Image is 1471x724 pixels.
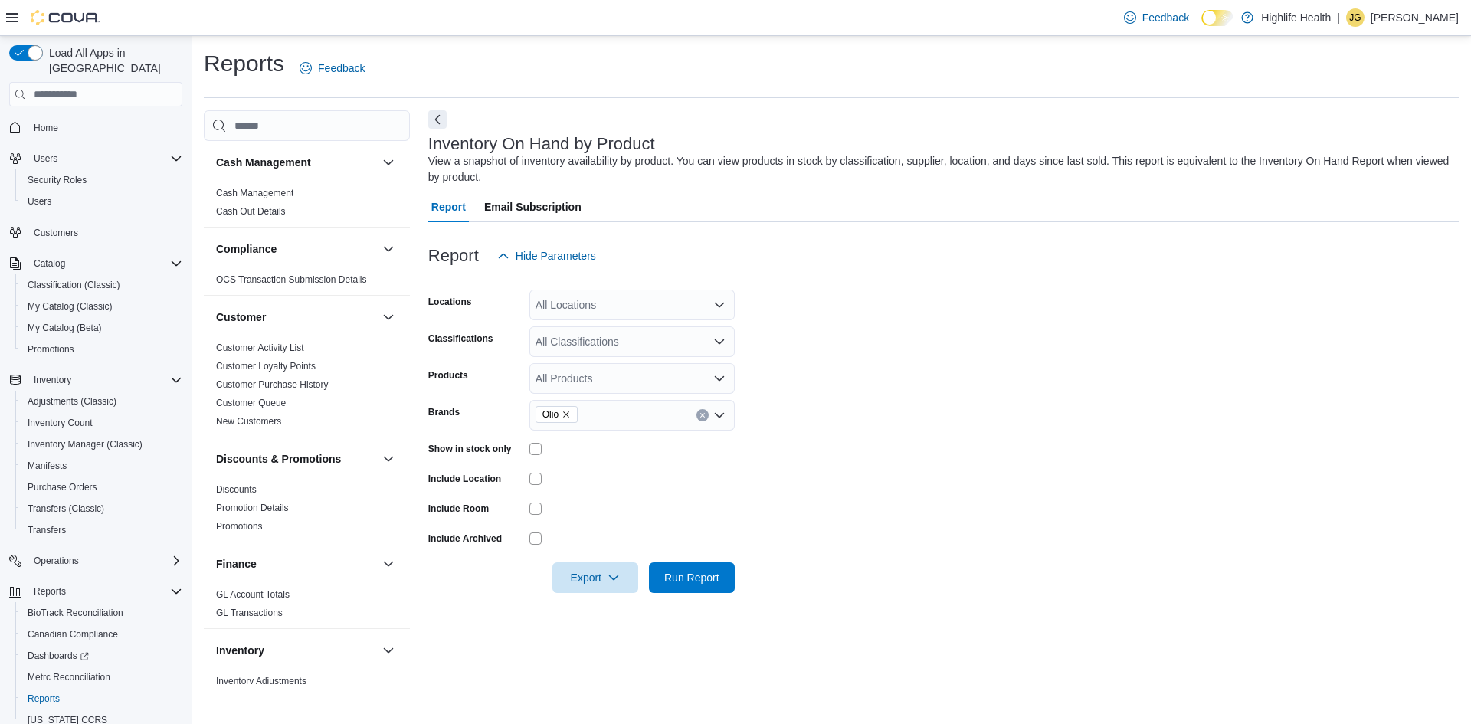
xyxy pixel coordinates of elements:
label: Brands [428,406,460,418]
label: Show in stock only [428,443,512,455]
span: Dashboards [21,647,182,665]
button: Open list of options [713,372,726,385]
button: Metrc Reconciliation [15,667,188,688]
span: Promotions [216,520,263,532]
span: Reports [34,585,66,598]
button: Inventory [216,643,376,658]
img: Cova [31,10,100,25]
span: Canadian Compliance [21,625,182,644]
span: Report [431,192,466,222]
h3: Customer [216,310,266,325]
a: Manifests [21,457,73,475]
span: Email Subscription [484,192,582,222]
label: Classifications [428,333,493,345]
span: Adjustments (Classic) [21,392,182,411]
a: Customers [28,224,84,242]
button: Hide Parameters [491,241,602,271]
span: Catalog [34,257,65,270]
a: New Customers [216,416,281,427]
span: Metrc Reconciliation [21,668,182,686]
span: Catalog [28,254,182,273]
button: Inventory [28,371,77,389]
span: Transfers (Classic) [21,500,182,518]
button: Customer [379,308,398,326]
a: Transfers (Classic) [21,500,110,518]
div: Cash Management [204,184,410,227]
button: Inventory [379,641,398,660]
span: Dashboards [28,650,89,662]
span: Operations [28,552,182,570]
button: Reports [28,582,72,601]
label: Include Location [428,473,501,485]
span: Customer Purchase History [216,378,329,391]
h3: Cash Management [216,155,311,170]
span: Classification (Classic) [21,276,182,294]
span: Inventory [34,374,71,386]
button: Customers [3,221,188,244]
a: Purchase Orders [21,478,103,496]
span: Inventory Count [21,414,182,432]
button: Customer [216,310,376,325]
span: JG [1349,8,1361,27]
a: Customer Loyalty Points [216,361,316,372]
button: Adjustments (Classic) [15,391,188,412]
span: Home [28,117,182,136]
button: Security Roles [15,169,188,191]
button: Users [15,191,188,212]
a: BioTrack Reconciliation [21,604,129,622]
a: Customer Purchase History [216,379,329,390]
a: Canadian Compliance [21,625,124,644]
span: Users [21,192,182,211]
button: Catalog [3,253,188,274]
button: Remove Olio from selection in this group [562,410,571,419]
span: GL Transactions [216,607,283,619]
div: Discounts & Promotions [204,480,410,542]
span: Inventory Manager (Classic) [28,438,143,450]
button: Cash Management [379,153,398,172]
a: Promotions [21,340,80,359]
span: Operations [34,555,79,567]
button: Compliance [379,240,398,258]
span: Promotions [28,343,74,355]
h3: Finance [216,556,257,572]
span: Export [562,562,629,593]
label: Products [428,369,468,382]
a: Adjustments (Classic) [21,392,123,411]
button: Users [3,148,188,169]
button: Canadian Compliance [15,624,188,645]
a: GL Account Totals [216,589,290,600]
a: Dashboards [21,647,95,665]
p: | [1337,8,1340,27]
span: Manifests [28,460,67,472]
span: Feedback [1142,10,1189,25]
span: Cash Management [216,187,293,199]
h3: Discounts & Promotions [216,451,341,467]
span: Customer Loyalty Points [216,360,316,372]
button: Finance [216,556,376,572]
span: Inventory Count [28,417,93,429]
button: BioTrack Reconciliation [15,602,188,624]
span: Security Roles [28,174,87,186]
span: Olio [536,406,578,423]
span: Inventory Adjustments [216,675,306,687]
span: Olio [542,407,559,422]
h3: Inventory On Hand by Product [428,135,655,153]
a: Customer Queue [216,398,286,408]
div: Finance [204,585,410,628]
button: Next [428,110,447,129]
a: Discounts [216,484,257,495]
button: Inventory Manager (Classic) [15,434,188,455]
button: Catalog [28,254,71,273]
div: View a snapshot of inventory availability by product. You can view products in stock by classific... [428,153,1451,185]
a: My Catalog (Beta) [21,319,108,337]
button: Open list of options [713,409,726,421]
span: Canadian Compliance [28,628,118,640]
button: Compliance [216,241,376,257]
span: Dark Mode [1201,26,1202,27]
a: Inventory Count [21,414,99,432]
span: My Catalog (Classic) [21,297,182,316]
button: My Catalog (Beta) [15,317,188,339]
span: New Customers [216,415,281,428]
a: GL Transactions [216,608,283,618]
button: Cash Management [216,155,376,170]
